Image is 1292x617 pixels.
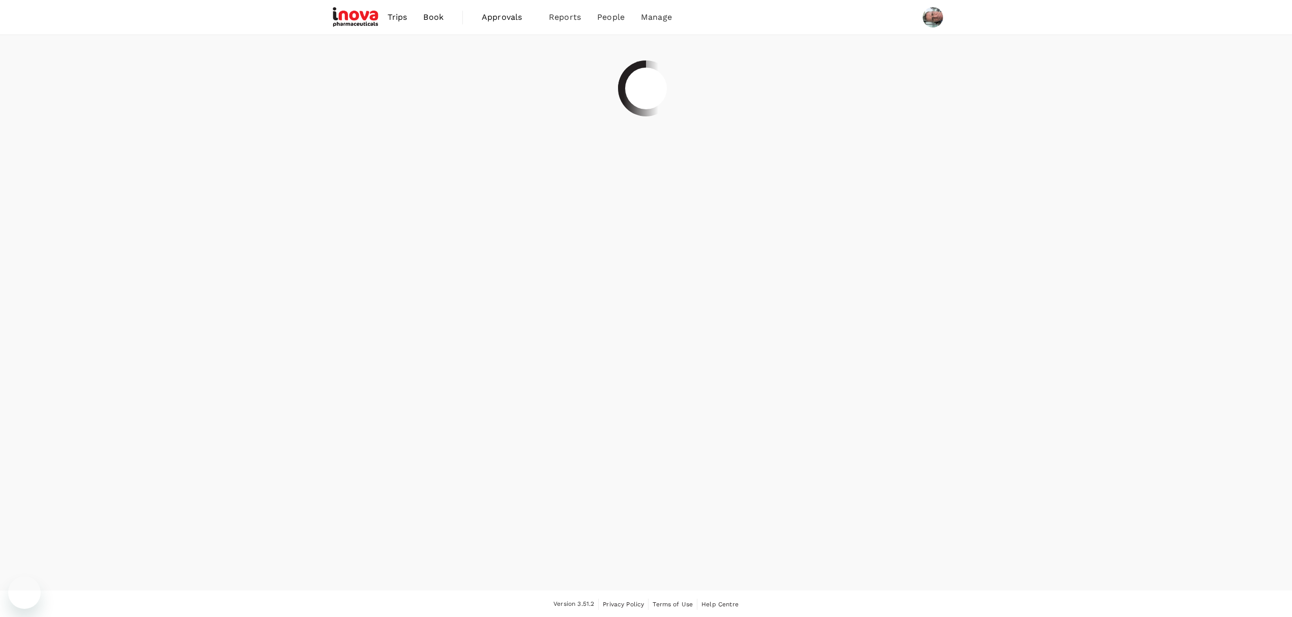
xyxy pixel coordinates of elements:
[553,599,594,609] span: Version 3.51.2
[423,11,444,23] span: Book
[603,601,644,608] span: Privacy Policy
[701,599,739,610] a: Help Centre
[388,11,407,23] span: Trips
[641,11,672,23] span: Manage
[603,599,644,610] a: Privacy Policy
[8,576,41,609] iframe: Button to launch messaging window
[549,11,581,23] span: Reports
[333,6,379,28] img: iNova Pharmaceuticals
[701,601,739,608] span: Help Centre
[482,11,533,23] span: Approvals
[653,599,693,610] a: Terms of Use
[923,7,943,27] img: Paul Smith
[597,11,625,23] span: People
[653,601,693,608] span: Terms of Use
